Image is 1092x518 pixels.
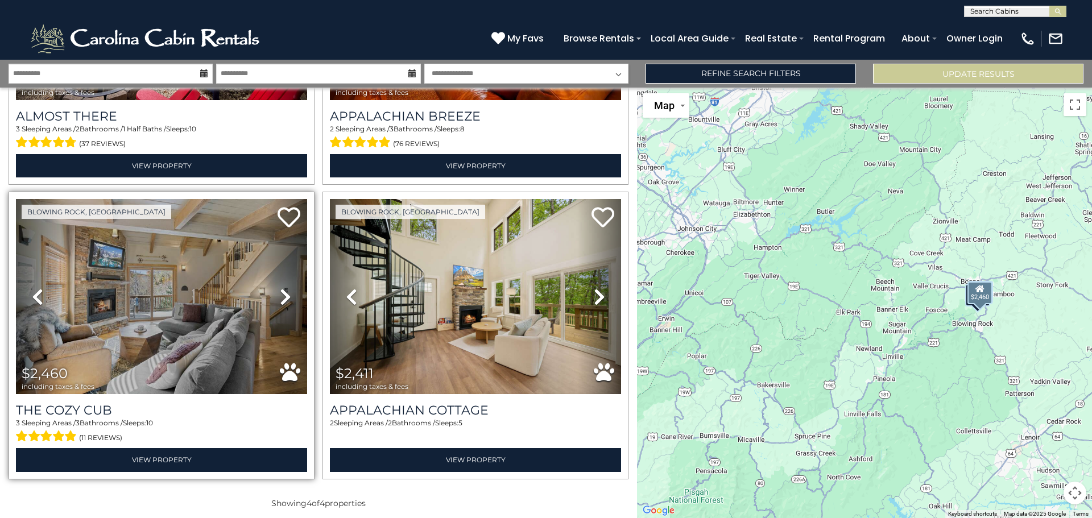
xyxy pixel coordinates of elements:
span: 4 [307,498,312,508]
span: Map data ©2025 Google [1004,511,1066,517]
a: Real Estate [739,28,803,48]
a: My Favs [491,31,547,46]
span: 1 Half Baths / [123,125,166,133]
span: Map [654,100,675,111]
span: (11 reviews) [79,430,122,445]
span: 10 [189,125,196,133]
a: Blowing Rock, [GEOGRAPHIC_DATA] [22,205,171,219]
button: Change map style [643,93,689,118]
span: (76 reviews) [393,136,440,151]
span: 5 [458,418,462,427]
button: Map camera controls [1064,482,1086,504]
p: Showing of properties [9,498,628,509]
div: $2,530 [968,280,993,303]
a: Refine Search Filters [646,64,856,84]
a: The Cozy Cub [16,403,307,418]
div: Sleeping Areas / Bathrooms / Sleeps: [16,124,307,151]
a: Owner Login [941,28,1008,48]
div: Sleeping Areas / Bathrooms / Sleeps: [330,124,621,151]
img: thumbnail_168625182.jpeg [330,199,621,394]
div: Sleeping Areas / Bathrooms / Sleeps: [16,418,307,445]
span: 2 [330,125,334,133]
span: 3 [16,418,20,427]
span: 2 [388,418,392,427]
a: Blowing Rock, [GEOGRAPHIC_DATA] [336,205,485,219]
img: thumbnail_163278850.jpeg [16,199,307,394]
span: $2,411 [336,365,374,382]
span: including taxes & fees [336,383,408,390]
span: 2 [330,418,334,427]
a: View Property [330,154,621,177]
div: $2,418 [965,284,990,306]
button: Update Results [873,64,1083,84]
a: Open this area in Google Maps (opens a new window) [640,503,677,518]
a: View Property [330,448,621,471]
a: Add to favorites [591,206,614,230]
img: White-1-2.png [28,22,264,56]
a: Rental Program [808,28,891,48]
span: 3 [76,418,80,427]
span: 8 [460,125,465,133]
a: Almost There [16,109,307,124]
span: 2 [76,125,80,133]
span: 4 [320,498,325,508]
span: including taxes & fees [22,383,94,390]
span: 3 [390,125,394,133]
span: 3 [16,125,20,133]
a: Appalachian Breeze [330,109,621,124]
img: phone-regular-white.png [1020,31,1036,47]
span: (37 reviews) [79,136,126,151]
a: About [896,28,936,48]
a: Local Area Guide [645,28,734,48]
img: Google [640,503,677,518]
a: View Property [16,154,307,177]
span: 10 [146,418,153,427]
a: Terms [1073,511,1089,517]
img: mail-regular-white.png [1048,31,1064,47]
button: Toggle fullscreen view [1064,93,1086,116]
span: including taxes & fees [336,89,408,96]
span: $2,460 [22,365,68,382]
button: Keyboard shortcuts [948,510,997,518]
div: $2,460 [967,281,992,304]
span: including taxes & fees [22,89,94,96]
a: View Property [16,448,307,471]
a: Add to favorites [278,206,300,230]
a: Browse Rentals [558,28,640,48]
a: Appalachian Cottage [330,403,621,418]
div: Sleeping Areas / Bathrooms / Sleeps: [330,418,621,445]
span: My Favs [507,31,544,45]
